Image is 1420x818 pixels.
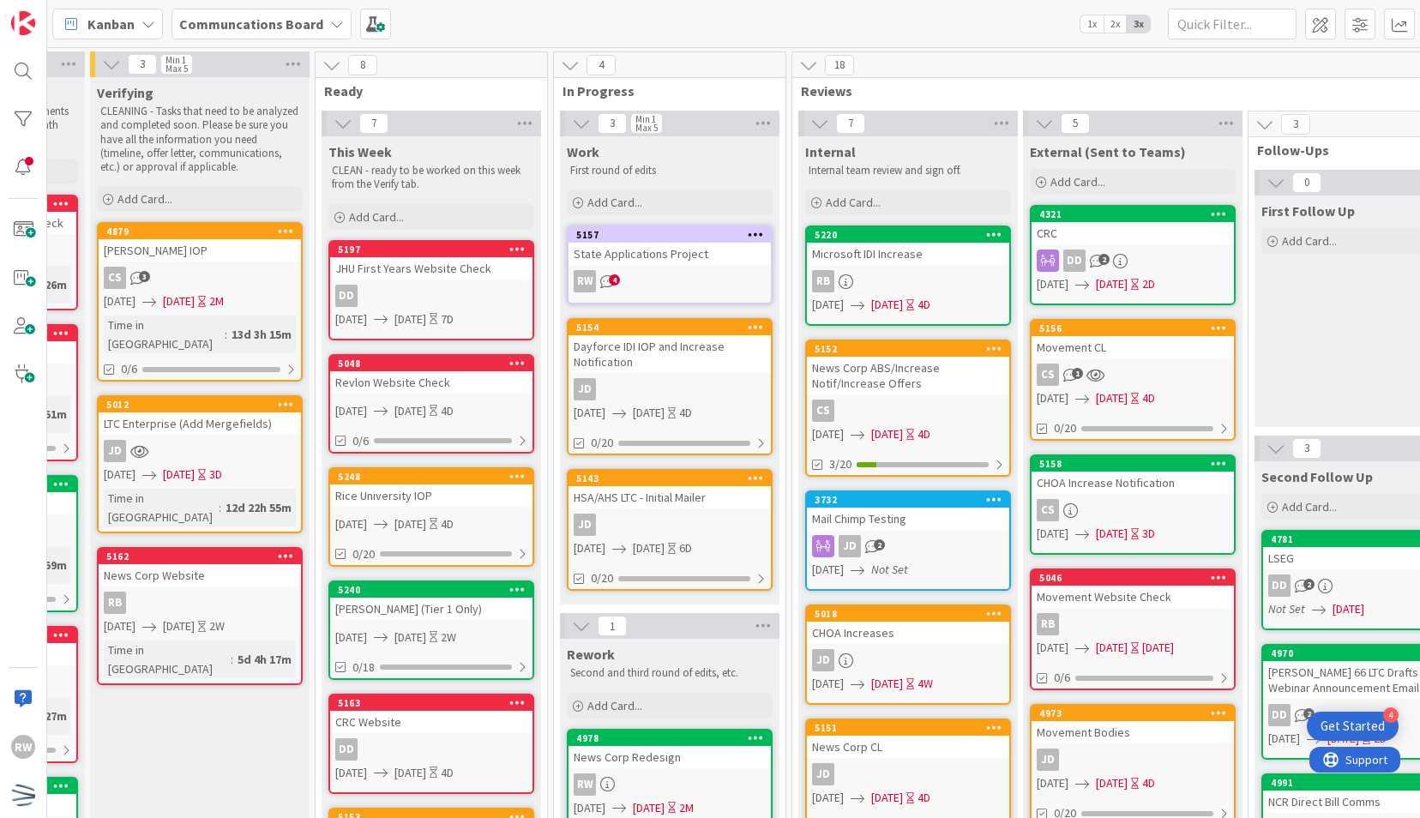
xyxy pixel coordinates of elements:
div: 5158 [1032,456,1234,472]
span: [DATE] [812,296,844,314]
div: [PERSON_NAME] (Tier 1 Only) [330,598,532,620]
span: [DATE] [335,402,367,420]
span: In Progress [563,82,764,99]
img: Visit kanbanzone.com [11,11,35,35]
span: [DATE] [871,675,903,693]
div: 5152News Corp ABS/Increase Notif/Increase Offers [807,341,1009,394]
div: 4D [441,764,454,782]
p: CLEAN - ready to be worked on this week from the Verify tab. [332,164,531,192]
i: Not Set [1268,601,1305,617]
p: Internal team review and sign off. [809,164,1008,177]
span: 2 [1098,254,1110,265]
div: [PERSON_NAME] IOP [99,239,301,262]
span: 0 [1292,172,1321,193]
div: JD [99,440,301,462]
span: [DATE] [574,539,605,557]
div: Microsoft IDI Increase [807,243,1009,265]
span: [DATE] [1333,600,1364,618]
div: 4321 [1032,207,1234,222]
div: JD [807,763,1009,785]
span: [DATE] [1096,639,1128,657]
div: Max 5 [635,123,658,132]
span: [DATE] [104,466,135,484]
div: 5220 [807,227,1009,243]
span: 2 [1303,708,1315,719]
span: [DATE] [1037,389,1068,407]
div: CS [812,400,834,422]
div: 4973 [1032,706,1234,721]
div: 5240[PERSON_NAME] (Tier 1 Only) [330,582,532,620]
div: HSA/AHS LTC - Initial Mailer [569,486,771,508]
p: CLEANING - Tasks that need to be analyzed and completed soon. Please be sure you have all the inf... [100,105,299,174]
div: RW [11,735,35,759]
span: 1 [598,616,627,636]
span: 0/6 [121,360,137,378]
div: 5158 [1039,458,1234,470]
div: 5158CHOA Increase Notification [1032,456,1234,494]
div: 5240 [330,582,532,598]
div: 5197 [330,242,532,257]
div: RB [812,270,834,292]
div: 5143 [576,472,771,484]
span: [DATE] [163,466,195,484]
div: 4D [441,515,454,533]
div: 5156Movement CL [1032,321,1234,358]
div: DD [330,738,532,761]
span: [DATE] [812,425,844,443]
div: Time in [GEOGRAPHIC_DATA] [104,316,225,353]
div: 5220 [815,229,1009,241]
span: [DATE] [812,561,844,579]
span: 0/18 [352,659,375,677]
div: 5046Movement Website Check [1032,570,1234,608]
div: DD [1032,250,1234,272]
div: Movement Website Check [1032,586,1234,608]
div: Max 5 [165,64,188,73]
span: [DATE] [335,764,367,782]
span: 7 [359,113,388,134]
span: Second Follow Up [1261,468,1373,485]
div: DD [335,285,358,307]
div: 4D [918,296,930,314]
div: JD [812,763,834,785]
span: 18 [825,55,854,75]
div: 5163 [338,697,532,709]
div: 5151 [815,722,1009,734]
div: DD [1268,574,1291,597]
div: 5154 [569,320,771,335]
div: News Corp Redesign [569,746,771,768]
div: Rice University IOP [330,484,532,507]
span: [DATE] [1096,774,1128,792]
div: 5046 [1032,570,1234,586]
div: 6D [679,539,692,557]
div: 5018 [807,606,1009,622]
input: Quick Filter... [1168,9,1297,39]
div: 4973 [1039,707,1234,719]
span: 0/20 [591,569,613,587]
div: 5048 [330,356,532,371]
div: CS [1037,499,1059,521]
div: State Applications Project [569,243,771,265]
div: 3D [209,466,222,484]
div: RW [574,773,596,796]
span: : [231,650,233,669]
div: Dayforce IDI IOP and Increase Notification [569,335,771,373]
span: 4 [587,55,616,75]
div: 2M [679,799,694,817]
div: 5152 [815,343,1009,355]
span: Support [36,3,78,23]
span: [DATE] [1096,389,1128,407]
div: 12d 22h 55m [221,498,296,517]
span: [DATE] [812,675,844,693]
div: CS [1032,499,1234,521]
span: [DATE] [335,310,367,328]
div: 4321CRC [1032,207,1234,244]
span: 0/20 [1054,419,1076,437]
div: Time in [GEOGRAPHIC_DATA] [104,641,231,678]
div: 5048Revlon Website Check [330,356,532,394]
div: CS [104,267,126,289]
div: 4D [1142,774,1155,792]
span: [DATE] [1096,525,1128,543]
span: Add Card... [117,191,172,207]
div: [DATE] [1142,639,1174,657]
div: 5197JHU First Years Website Check [330,242,532,280]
